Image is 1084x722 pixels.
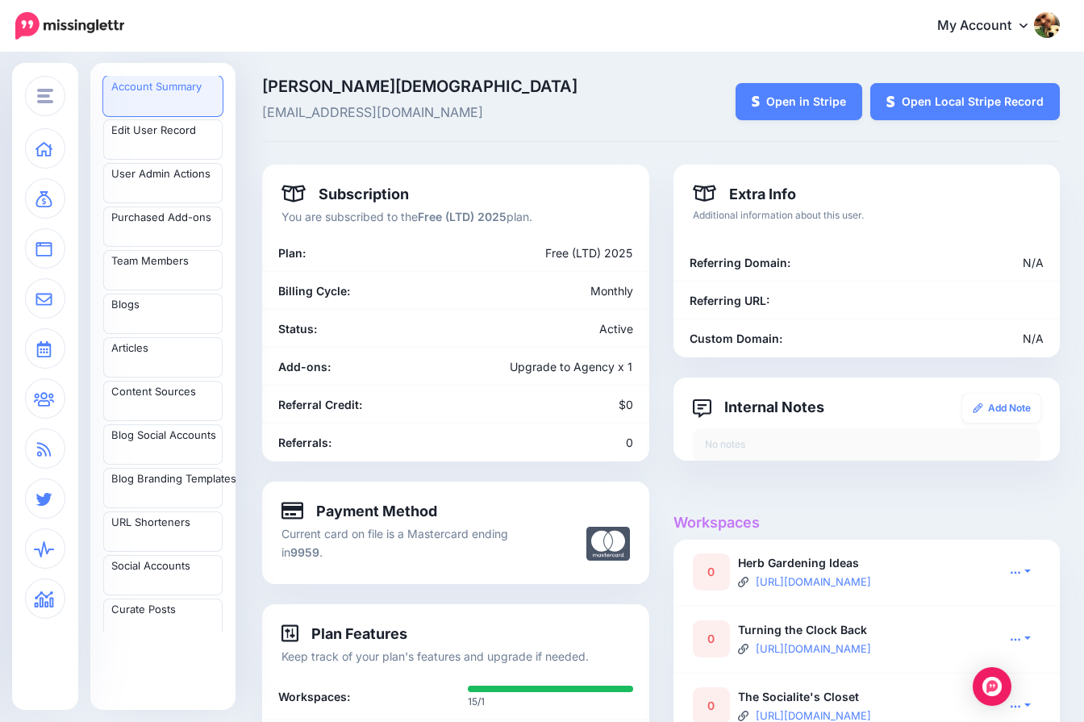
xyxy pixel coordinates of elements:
[693,184,797,203] h4: Extra Info
[803,253,1056,272] div: N/A
[626,436,633,449] span: 0
[690,332,782,345] b: Custom Domain:
[103,424,223,465] a: Blog Social Accounts
[756,709,871,722] a: [URL][DOMAIN_NAME]
[738,623,867,636] b: Turning the Clock Back
[281,647,630,666] p: Keep track of your plan's features and upgrade if needed.
[103,555,223,595] a: Social Accounts
[738,556,859,570] b: Herb Gardening Ideas
[690,256,790,269] b: Referring Domain:
[468,694,633,710] p: 15/1
[37,89,53,103] img: menu.png
[693,428,1041,461] div: No notes
[456,395,645,414] div: $0
[281,207,630,226] p: You are subscribed to the plan.
[690,294,769,307] b: Referring URL:
[756,575,871,588] a: [URL][DOMAIN_NAME]
[103,294,223,334] a: Blogs
[278,360,331,374] b: Add-ons:
[870,83,1060,120] a: Open Local Stripe Record
[278,322,317,336] b: Status:
[103,337,223,378] a: Articles
[456,319,645,338] div: Active
[103,511,223,552] a: URL Shorteners
[418,210,507,223] b: Free (LTD) 2025
[392,357,644,376] div: Upgrade to Agency x 1
[281,624,407,643] h4: Plan Features
[693,620,730,657] div: 0
[278,436,331,449] b: Referrals:
[281,501,437,520] h4: Payment Method
[803,329,1056,348] div: N/A
[392,244,644,262] div: Free (LTD) 2025
[736,83,863,120] a: Open in Stripe
[278,687,350,706] b: Workspaces:
[738,690,859,703] b: The Socialite's Closet
[103,381,223,421] a: Content Sources
[693,553,730,591] div: 0
[103,207,223,247] a: Purchased Add-ons
[281,524,536,561] p: Current card on file is a Mastercard ending in .
[103,250,223,290] a: Team Members
[103,468,223,508] a: Blog Branding Templates
[693,207,1041,223] p: Additional information about this user.
[278,284,350,298] b: Billing Cycle:
[262,78,786,94] span: [PERSON_NAME][DEMOGRAPHIC_DATA]
[756,642,871,655] a: [URL][DOMAIN_NAME]
[693,397,825,416] h4: Internal Notes
[290,545,319,559] b: 9959
[262,102,786,123] span: [EMAIL_ADDRESS][DOMAIN_NAME]
[103,119,223,160] a: Edit User Record
[673,514,1061,532] h4: Workspaces
[973,667,1011,706] div: Open Intercom Messenger
[103,76,223,116] a: Account Summary
[962,394,1040,423] a: Add Note
[103,599,223,639] a: Curate Posts
[281,184,409,203] h4: Subscription
[278,246,306,260] b: Plan:
[278,398,362,411] b: Referral Credit:
[103,163,223,203] a: User Admin Actions
[456,282,645,300] div: Monthly
[15,12,124,40] img: Missinglettr
[921,6,1060,46] a: My Account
